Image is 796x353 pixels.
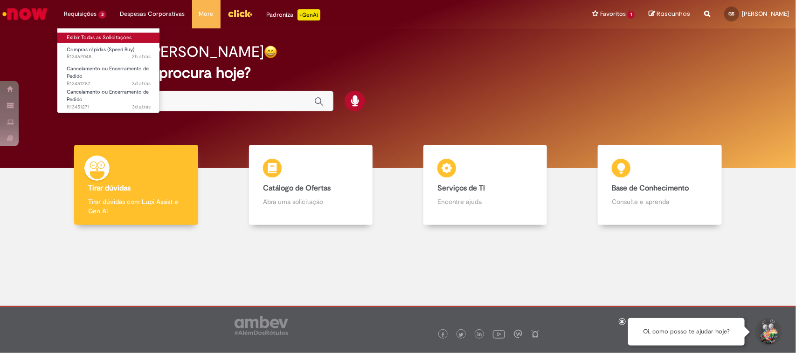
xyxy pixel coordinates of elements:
[67,53,151,61] span: R13462048
[57,28,160,113] ul: Requisições
[398,145,573,225] a: Serviços de TI Encontre ajuda
[600,9,626,19] span: Favoritos
[437,197,533,206] p: Encontre ajuda
[132,103,151,110] span: 3d atrás
[628,11,635,19] span: 1
[199,9,214,19] span: More
[298,9,320,20] p: +GenAi
[120,9,185,19] span: Despesas Corporativas
[75,65,721,81] h2: O que você procura hoje?
[223,145,398,225] a: Catálogo de Ofertas Abra uma solicitação
[649,10,690,19] a: Rascunhos
[267,9,320,20] div: Padroniza
[612,197,707,206] p: Consulte e aprenda
[132,80,151,87] time: 27/08/2025 10:03:51
[1,5,49,23] img: ServiceNow
[729,11,735,17] span: GS
[437,183,485,193] b: Serviços de TI
[531,330,540,338] img: logo_footer_naosei.png
[754,318,782,346] button: Iniciar Conversa de Suporte
[441,333,445,337] img: logo_footer_facebook.png
[132,53,151,60] time: 29/08/2025 11:55:58
[57,87,160,107] a: Aberto R13451271 : Cancelamento ou Encerramento de Pedido
[88,197,184,216] p: Tirar dúvidas com Lupi Assist e Gen Ai
[263,197,359,206] p: Abra uma solicitação
[263,183,331,193] b: Catálogo de Ofertas
[628,318,745,346] div: Oi, como posso te ajudar hoje?
[132,53,151,60] span: 2h atrás
[742,10,789,18] span: [PERSON_NAME]
[67,103,151,111] span: R13451271
[228,7,253,20] img: click_logo_yellow_360x200.png
[514,330,522,338] img: logo_footer_workplace.png
[57,64,160,84] a: Aberto R13451287 : Cancelamento ou Encerramento de Pedido
[459,333,464,337] img: logo_footer_twitter.png
[573,145,747,225] a: Base de Conhecimento Consulte e aprenda
[612,183,689,193] b: Base de Conhecimento
[49,145,223,225] a: Tirar dúvidas Tirar dúvidas com Lupi Assist e Gen Ai
[98,11,106,19] span: 3
[88,183,131,193] b: Tirar dúvidas
[67,80,151,88] span: R13451287
[57,45,160,62] a: Aberto R13462048 : Compras rápidas (Speed Buy)
[657,9,690,18] span: Rascunhos
[57,33,160,43] a: Exibir Todas as Solicitações
[75,44,264,60] h2: Boa tarde, [PERSON_NAME]
[67,46,134,53] span: Compras rápidas (Speed Buy)
[235,316,288,335] img: logo_footer_ambev_rotulo_gray.png
[67,65,149,80] span: Cancelamento ou Encerramento de Pedido
[264,45,277,59] img: happy-face.png
[493,328,505,340] img: logo_footer_youtube.png
[64,9,97,19] span: Requisições
[67,88,149,103] span: Cancelamento ou Encerramento de Pedido
[132,80,151,87] span: 3d atrás
[478,332,482,338] img: logo_footer_linkedin.png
